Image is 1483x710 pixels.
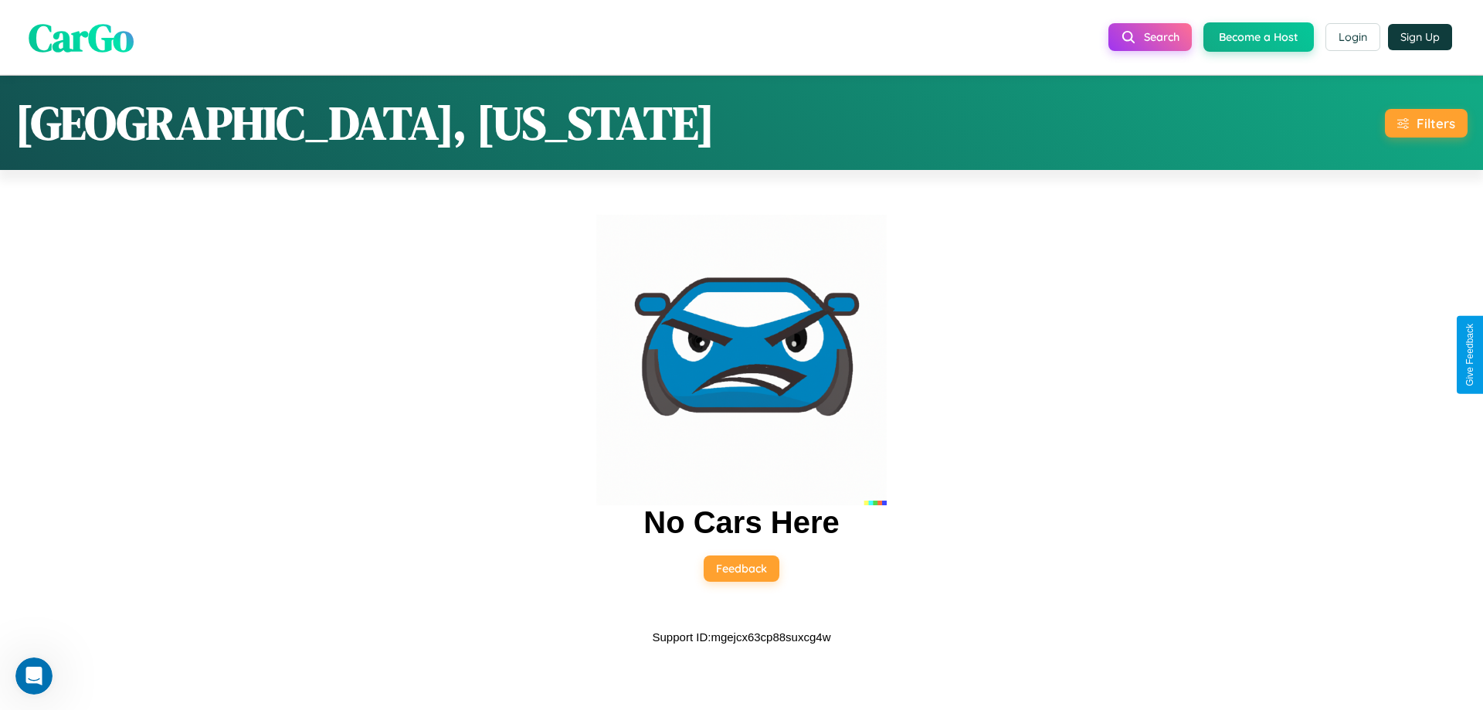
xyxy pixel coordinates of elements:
h1: [GEOGRAPHIC_DATA], [US_STATE] [15,91,714,155]
button: Search [1108,23,1192,51]
button: Login [1325,23,1380,51]
button: Feedback [704,555,779,582]
button: Filters [1385,109,1468,138]
span: Search [1144,30,1179,44]
div: Filters [1417,115,1455,131]
p: Support ID: mgejcx63cp88suxcg4w [653,627,831,647]
img: car [596,215,887,505]
span: CarGo [29,10,134,63]
h2: No Cars Here [643,505,839,540]
button: Become a Host [1203,22,1314,52]
button: Sign Up [1388,24,1452,50]
div: Give Feedback [1464,324,1475,386]
iframe: Intercom live chat [15,657,53,695]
